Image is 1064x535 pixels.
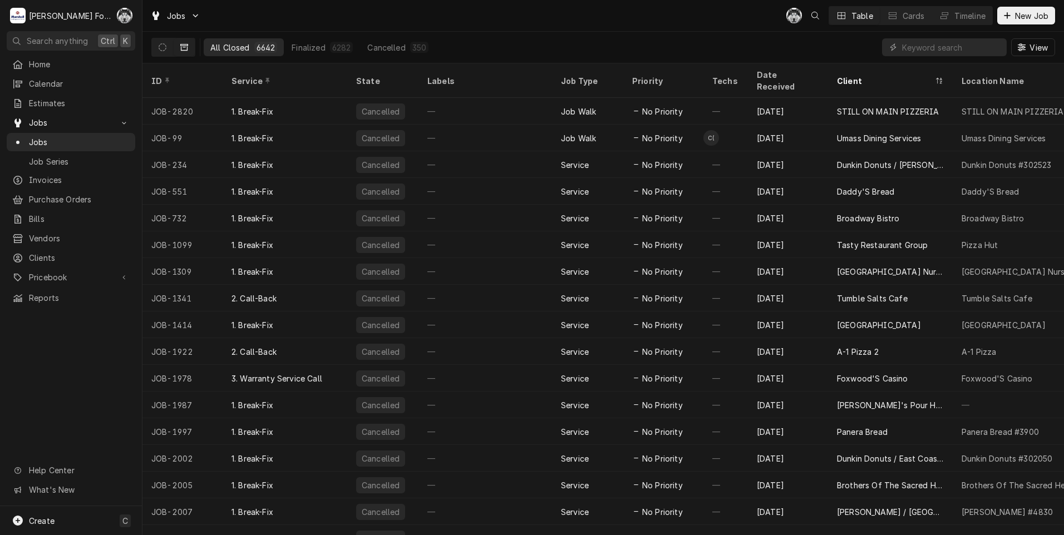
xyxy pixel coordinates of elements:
[748,258,828,285] div: [DATE]
[642,106,683,117] span: No Priority
[962,106,1064,117] div: STILL ON MAIN PIZZERIA
[231,266,273,278] div: 1. Break-Fix
[231,373,322,384] div: 3. Warranty Service Call
[122,515,128,527] span: C
[231,186,273,197] div: 1. Break-Fix
[837,266,944,278] div: [GEOGRAPHIC_DATA] Nursing
[7,480,135,499] a: Go to What's New
[29,78,130,90] span: Calendar
[703,498,748,525] div: —
[837,479,944,491] div: Brothers Of The Sacred Heart
[561,453,589,464] div: Service
[29,136,130,148] span: Jobs
[418,392,552,418] div: —
[837,159,944,171] div: Dunkin Donuts / [PERSON_NAME]
[748,285,828,311] div: [DATE]
[361,266,401,278] div: Cancelled
[962,159,1051,171] div: Dunkin Donuts #302523
[954,10,986,22] div: Timeline
[146,7,205,25] a: Go to Jobs
[703,130,719,146] div: C(
[142,231,223,258] div: JOB-1099
[418,151,552,178] div: —
[902,38,1001,56] input: Keyword search
[361,319,401,331] div: Cancelled
[231,399,273,411] div: 1. Break-Fix
[142,151,223,178] div: JOB-234
[142,392,223,418] div: JOB-1987
[561,506,589,518] div: Service
[418,418,552,445] div: —
[748,231,828,258] div: [DATE]
[29,174,130,186] span: Invoices
[418,285,552,311] div: —
[703,392,748,418] div: —
[703,445,748,472] div: —
[561,212,589,224] div: Service
[748,445,828,472] div: [DATE]
[757,69,817,92] div: Date Received
[703,338,748,365] div: —
[418,205,552,231] div: —
[361,106,401,117] div: Cancelled
[29,232,130,244] span: Vendors
[231,132,273,144] div: 1. Break-Fix
[142,418,223,445] div: JOB-1997
[712,75,739,87] div: Techs
[962,346,996,358] div: A-1 Pizza
[962,453,1052,464] div: Dunkin Donuts #302050
[642,266,683,278] span: No Priority
[642,373,683,384] span: No Priority
[703,205,748,231] div: —
[231,453,273,464] div: 1. Break-Fix
[412,42,426,53] div: 350
[703,311,748,338] div: —
[748,151,828,178] div: [DATE]
[561,479,589,491] div: Service
[703,98,748,125] div: —
[210,42,250,53] div: All Closed
[703,365,748,392] div: —
[837,212,899,224] div: Broadway Bistro
[142,205,223,231] div: JOB-732
[962,186,1019,197] div: Daddy'S Bread
[1027,42,1050,53] span: View
[361,426,401,438] div: Cancelled
[332,42,351,53] div: 6282
[7,31,135,51] button: Search anythingCtrlK
[418,338,552,365] div: —
[837,75,933,87] div: Client
[29,58,130,70] span: Home
[561,159,589,171] div: Service
[142,178,223,205] div: JOB-551
[231,239,273,251] div: 1. Break-Fix
[7,152,135,171] a: Job Series
[29,213,130,225] span: Bills
[123,35,128,47] span: K
[361,159,401,171] div: Cancelled
[142,125,223,151] div: JOB-99
[117,8,132,23] div: Chris Murphy (103)'s Avatar
[231,75,336,87] div: Service
[257,42,275,53] div: 6642
[561,293,589,304] div: Service
[361,479,401,491] div: Cancelled
[748,311,828,338] div: [DATE]
[418,445,552,472] div: —
[962,426,1039,438] div: Panera Bread #3900
[748,98,828,125] div: [DATE]
[142,338,223,365] div: JOB-1922
[142,365,223,392] div: JOB-1978
[561,346,589,358] div: Service
[642,319,683,331] span: No Priority
[418,98,552,125] div: —
[10,8,26,23] div: Marshall Food Equipment Service's Avatar
[29,292,130,304] span: Reports
[632,75,692,87] div: Priority
[642,426,683,438] span: No Priority
[837,293,908,304] div: Tumble Salts Cafe
[837,132,921,144] div: Umass Dining Services
[142,258,223,285] div: JOB-1309
[418,231,552,258] div: —
[837,453,944,464] div: Dunkin Donuts / East Coast Mgmt.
